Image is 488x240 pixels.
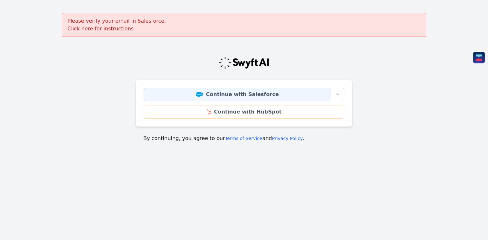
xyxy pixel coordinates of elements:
p: By continuing, you agree to our and . [143,135,345,142]
a: Continue with Salesforce [144,88,331,101]
a: Privacy Policy [272,136,303,141]
img: HubSpot [207,109,211,115]
a: Terms of Service [225,136,262,141]
img: Salesforce [196,92,203,97]
img: Swyft Logo [219,56,269,69]
a: Continue with HubSpot [144,105,344,119]
a: Click here for instructions [67,26,134,32]
div: Please verify your email in Salesforce. [62,13,426,37]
